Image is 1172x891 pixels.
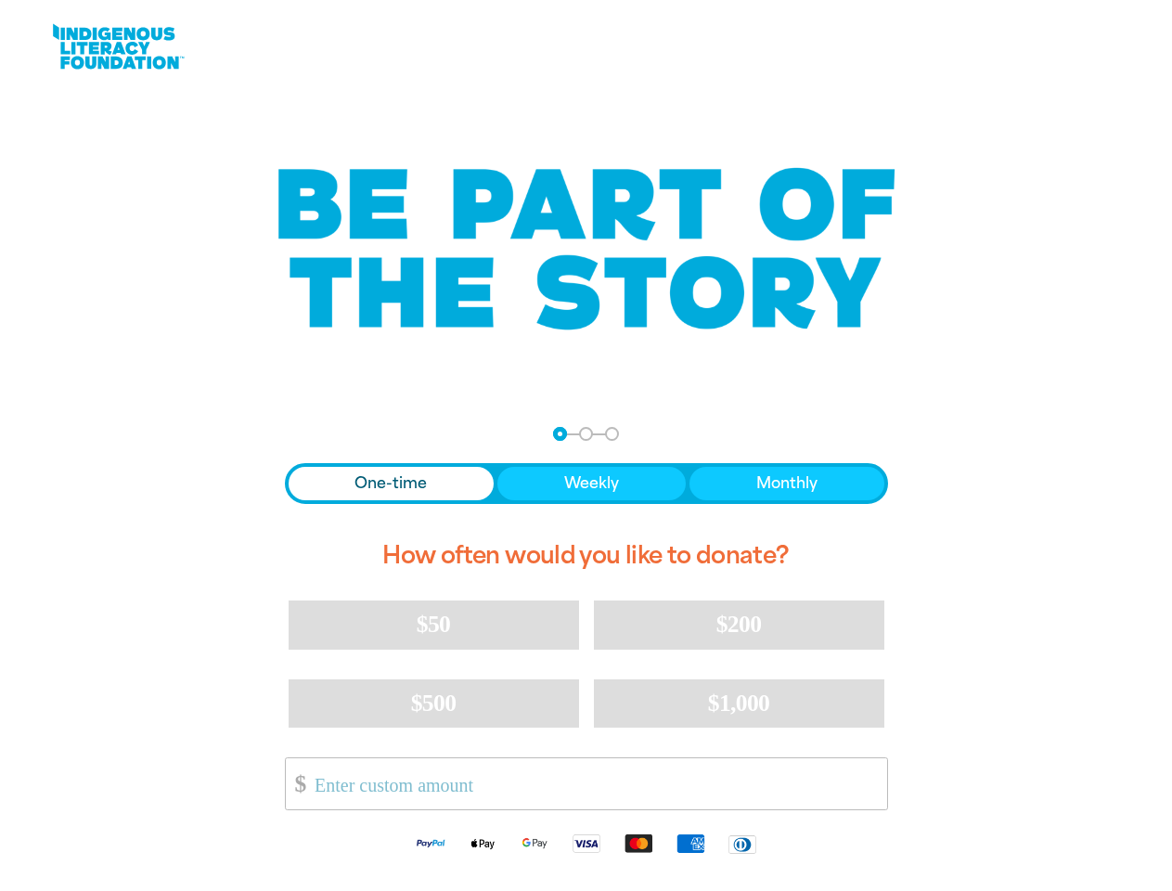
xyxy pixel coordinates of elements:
[605,427,619,441] button: Navigate to step 3 of 3 to enter your payment details
[560,833,612,854] img: Visa logo
[553,427,567,441] button: Navigate to step 1 of 3 to enter your donation amount
[286,763,306,805] span: $
[289,679,579,728] button: $500
[716,611,762,638] span: $200
[756,472,818,495] span: Monthly
[716,833,768,855] img: Diners Club logo
[411,690,457,717] span: $500
[289,600,579,649] button: $50
[708,690,770,717] span: $1,000
[285,526,888,586] h2: How often would you like to donate?
[594,679,884,728] button: $1,000
[289,467,495,500] button: One-time
[354,472,427,495] span: One-time
[457,833,509,854] img: Apple Pay logo
[262,131,911,368] img: Be part of the story
[564,472,619,495] span: Weekly
[302,758,886,809] input: Enter custom amount
[579,427,593,441] button: Navigate to step 2 of 3 to enter your details
[689,467,884,500] button: Monthly
[285,818,888,869] div: Available payment methods
[594,600,884,649] button: $200
[664,833,716,854] img: American Express logo
[417,611,450,638] span: $50
[497,467,686,500] button: Weekly
[612,833,664,854] img: Mastercard logo
[509,833,560,854] img: Google Pay logo
[285,463,888,504] div: Donation frequency
[405,833,457,854] img: Paypal logo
